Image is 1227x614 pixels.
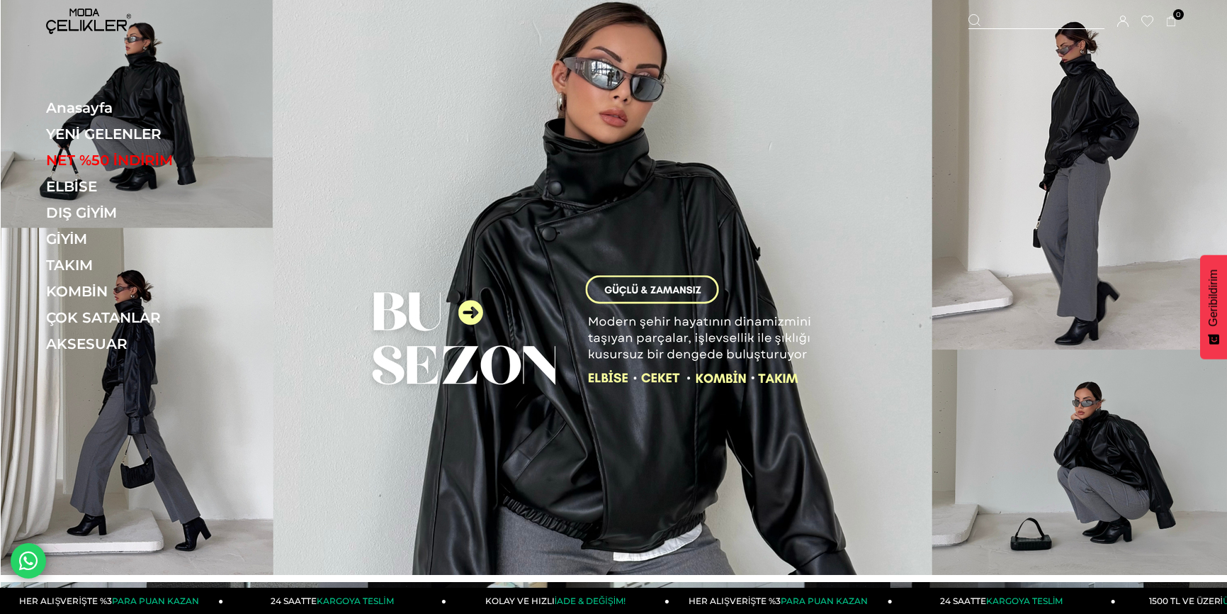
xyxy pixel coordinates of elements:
a: AKSESUAR [46,335,241,352]
span: KARGOYA TESLİM [317,596,393,606]
span: PARA PUAN KAZAN [112,596,199,606]
a: KOLAY VE HIZLIİADE & DEĞİŞİM! [446,588,669,614]
a: DIŞ GİYİM [46,204,241,221]
span: PARA PUAN KAZAN [781,596,868,606]
a: NET %50 İNDİRİM [46,152,241,169]
a: 24 SAATTEKARGOYA TESLİM [893,588,1116,614]
a: 24 SAATTEKARGOYA TESLİM [223,588,446,614]
a: YENİ GELENLER [46,125,241,143]
a: TAKIM [46,257,241,274]
button: Geribildirim - Show survey [1200,255,1227,359]
a: HER ALIŞVERİŞTE %3PARA PUAN KAZAN [669,588,893,614]
a: 0 [1166,16,1177,27]
img: logo [46,9,131,34]
a: ÇOK SATANLAR [46,309,241,326]
a: GİYİM [46,230,241,247]
span: Geribildirim [1207,269,1220,327]
a: Anasayfa [46,99,241,116]
a: KOMBİN [46,283,241,300]
span: 0 [1173,9,1184,20]
a: ELBİSE [46,178,241,195]
span: İADE & DEĞİŞİM! [555,596,626,606]
span: KARGOYA TESLİM [986,596,1063,606]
